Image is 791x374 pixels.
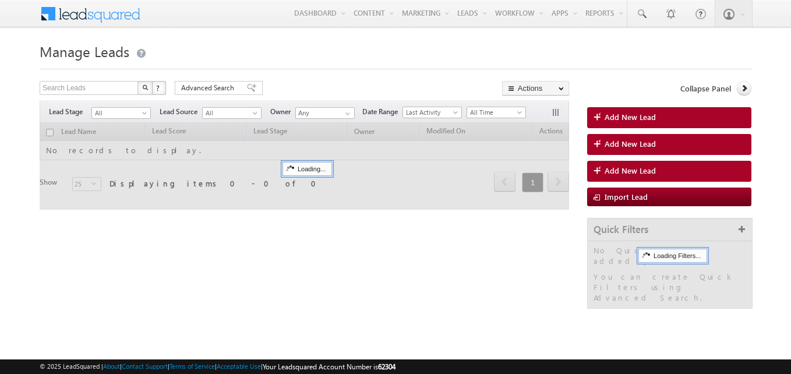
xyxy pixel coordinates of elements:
[270,107,295,117] span: Owner
[680,83,731,94] span: Collapse Panel
[40,361,395,372] span: © 2025 LeadSquared | | | | |
[378,362,395,371] span: 62304
[282,162,332,176] div: Loading...
[467,107,522,118] span: All Time
[91,107,151,119] a: All
[49,107,91,117] span: Lead Stage
[160,107,202,117] span: Lead Source
[263,362,395,371] span: Your Leadsquared Account Number is
[203,108,258,118] span: All
[122,362,168,370] a: Contact Support
[605,192,648,202] span: Import Lead
[92,108,147,118] span: All
[339,108,354,119] a: Show All Items
[152,81,166,95] button: ?
[181,83,238,93] span: Advanced Search
[467,107,526,118] a: All Time
[217,362,261,370] a: Acceptable Use
[362,107,402,117] span: Date Range
[142,84,148,90] img: Search
[202,107,262,119] a: All
[605,112,656,122] span: Add New Lead
[502,81,569,96] button: Actions
[638,249,707,263] div: Loading Filters...
[40,42,129,61] span: Manage Leads
[295,107,355,119] input: Type to Search
[587,107,751,128] a: Add New Lead
[605,139,656,149] span: Add New Lead
[169,362,215,370] a: Terms of Service
[103,362,120,370] a: About
[156,83,161,93] span: ?
[587,134,751,155] a: Add New Lead
[402,107,462,118] a: Last Activity
[587,161,751,182] a: Add New Lead
[403,107,458,118] span: Last Activity
[605,165,656,176] span: Add New Lead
